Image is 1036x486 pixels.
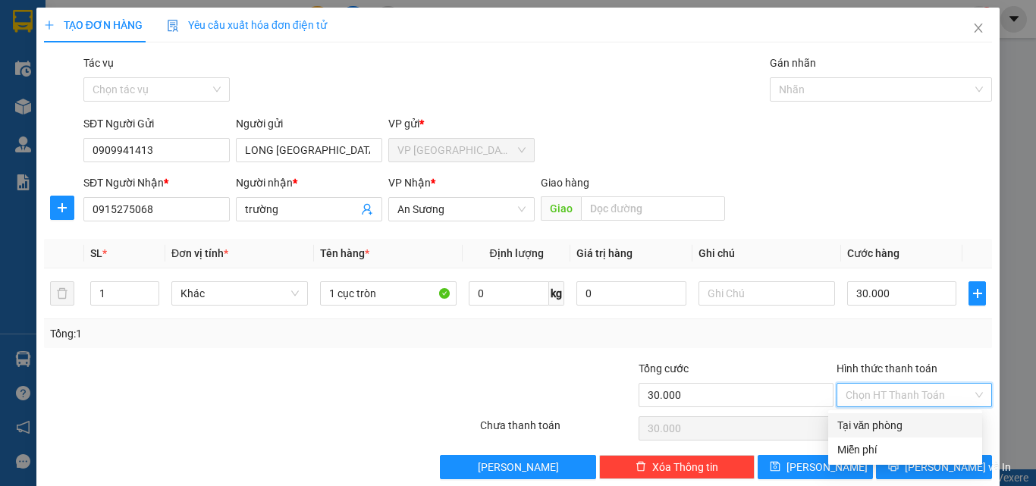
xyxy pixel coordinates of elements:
[957,8,1000,50] button: Close
[576,247,633,259] span: Giá trị hàng
[13,13,167,49] div: VP [GEOGRAPHIC_DATA]
[440,455,595,479] button: [PERSON_NAME]
[177,13,300,31] div: Bàu Đồn
[639,362,689,375] span: Tổng cước
[90,247,102,259] span: SL
[770,461,780,473] span: save
[397,198,526,221] span: An Sương
[576,281,686,306] input: 0
[236,174,382,191] div: Người nhận
[44,19,143,31] span: TẠO ĐƠN HÀNG
[177,14,214,30] span: Nhận:
[388,177,431,189] span: VP Nhận
[361,203,373,215] span: user-add
[699,281,835,306] input: Ghi Chú
[969,281,986,306] button: plus
[837,362,937,375] label: Hình thức thanh toán
[489,247,543,259] span: Định lượng
[177,31,300,49] div: Vàng
[770,57,816,69] label: Gán nhãn
[905,459,1011,475] span: [PERSON_NAME] và In
[652,459,718,475] span: Xóa Thông tin
[541,177,589,189] span: Giao hàng
[50,325,401,342] div: Tổng: 1
[11,99,35,115] span: CR :
[972,22,984,34] span: close
[83,115,230,132] div: SĐT Người Gửi
[50,281,74,306] button: delete
[13,67,167,89] div: 0968127957
[83,57,114,69] label: Tác vụ
[181,282,299,305] span: Khác
[13,49,167,67] div: Bảo
[847,247,899,259] span: Cước hàng
[541,196,581,221] span: Giao
[478,459,559,475] span: [PERSON_NAME]
[692,239,841,268] th: Ghi chú
[549,281,564,306] span: kg
[388,115,535,132] div: VP gửi
[786,459,868,475] span: [PERSON_NAME]
[167,20,179,32] img: icon
[636,461,646,473] span: delete
[837,417,973,434] div: Tại văn phòng
[177,49,300,71] div: 0981182652
[13,14,36,30] span: Gửi:
[167,19,327,31] span: Yêu cầu xuất hóa đơn điện tử
[599,455,755,479] button: deleteXóa Thông tin
[50,196,74,220] button: plus
[44,20,55,30] span: plus
[758,455,874,479] button: save[PERSON_NAME]
[236,115,382,132] div: Người gửi
[837,441,973,458] div: Miễn phí
[969,287,985,299] span: plus
[320,281,457,306] input: VD: Bàn, Ghế
[581,196,725,221] input: Dọc đường
[888,461,899,473] span: printer
[171,247,228,259] span: Đơn vị tính
[320,247,369,259] span: Tên hàng
[11,98,169,116] div: 30.000
[51,202,74,214] span: plus
[83,174,230,191] div: SĐT Người Nhận
[876,455,992,479] button: printer[PERSON_NAME] và In
[397,139,526,161] span: VP Ninh Sơn
[479,417,637,444] div: Chưa thanh toán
